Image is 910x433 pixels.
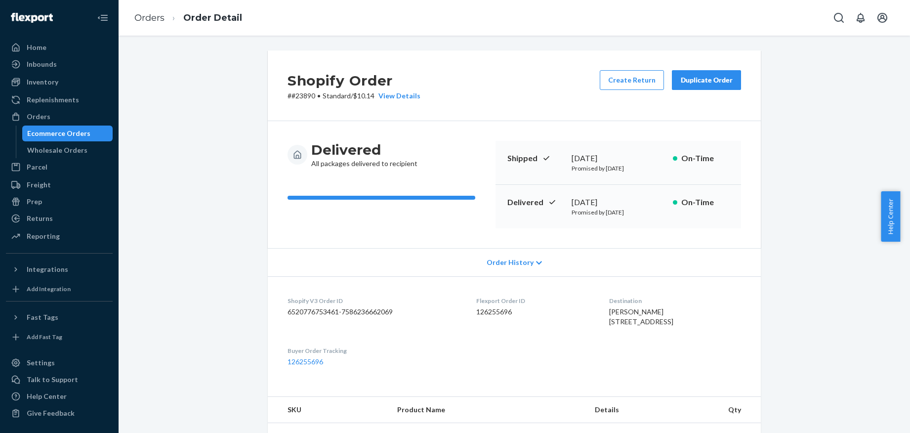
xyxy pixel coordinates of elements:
[93,8,113,28] button: Close Navigation
[27,391,67,401] div: Help Center
[681,197,729,208] p: On-Time
[268,397,389,423] th: SKU
[27,408,75,418] div: Give Feedback
[572,164,665,173] p: Promised by [DATE]
[829,8,849,28] button: Open Search Box
[288,91,420,101] p: # #23890 / $10.14
[6,261,113,277] button: Integrations
[22,126,113,141] a: Ecommerce Orders
[600,70,664,90] button: Create Return
[881,191,900,242] button: Help Center
[27,77,58,87] div: Inventory
[311,141,417,159] h3: Delivered
[27,375,78,385] div: Talk to Support
[27,145,87,155] div: Wholesale Orders
[476,307,593,317] dd: 126255696
[27,264,68,274] div: Integrations
[6,329,113,345] a: Add Fast Tag
[6,355,113,371] a: Settings
[6,228,113,244] a: Reporting
[27,162,47,172] div: Parcel
[476,297,593,305] dt: Flexport Order ID
[11,13,53,23] img: Flexport logo
[572,208,665,216] p: Promised by [DATE]
[374,91,420,101] button: View Details
[317,91,321,100] span: •
[27,129,90,138] div: Ecommerce Orders
[389,397,587,423] th: Product Name
[6,194,113,210] a: Prep
[609,307,673,326] span: [PERSON_NAME] [STREET_ADDRESS]
[6,74,113,90] a: Inventory
[288,297,460,305] dt: Shopify V3 Order ID
[323,91,351,100] span: Standard
[126,3,250,33] ol: breadcrumbs
[851,8,870,28] button: Open notifications
[6,40,113,55] a: Home
[183,12,242,23] a: Order Detail
[6,109,113,125] a: Orders
[27,358,55,368] div: Settings
[311,141,417,169] div: All packages delivered to recipient
[134,12,165,23] a: Orders
[27,214,53,223] div: Returns
[27,43,46,52] div: Home
[288,307,460,317] dd: 6520776753461-7586236662069
[27,95,79,105] div: Replenishments
[681,153,729,164] p: On-Time
[507,197,564,208] p: Delivered
[872,8,892,28] button: Open account menu
[6,389,113,404] a: Help Center
[27,333,62,341] div: Add Fast Tag
[487,258,534,267] span: Order History
[6,177,113,193] a: Freight
[288,357,323,366] a: 126255696
[6,56,113,72] a: Inbounds
[27,112,50,122] div: Orders
[572,153,665,164] div: [DATE]
[22,142,113,158] a: Wholesale Orders
[609,297,741,305] dt: Destination
[695,397,761,423] th: Qty
[6,309,113,325] button: Fast Tags
[27,231,60,241] div: Reporting
[6,159,113,175] a: Parcel
[27,59,57,69] div: Inbounds
[572,197,665,208] div: [DATE]
[680,75,733,85] div: Duplicate Order
[507,153,564,164] p: Shipped
[587,397,696,423] th: Details
[6,92,113,108] a: Replenishments
[6,211,113,226] a: Returns
[288,346,460,355] dt: Buyer Order Tracking
[6,372,113,388] a: Talk to Support
[27,312,58,322] div: Fast Tags
[672,70,741,90] button: Duplicate Order
[6,281,113,297] a: Add Integration
[288,70,420,91] h2: Shopify Order
[27,285,71,293] div: Add Integration
[6,405,113,421] button: Give Feedback
[27,180,51,190] div: Freight
[27,197,42,207] div: Prep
